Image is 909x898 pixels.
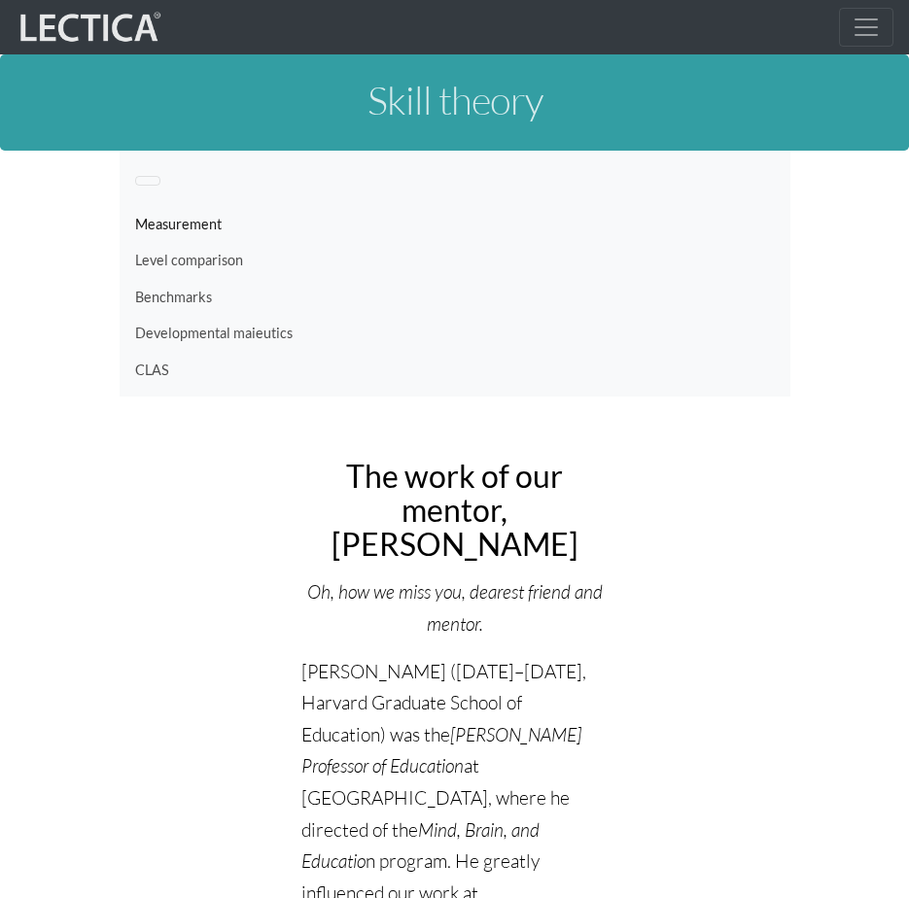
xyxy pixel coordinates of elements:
a: Benchmarks [135,279,775,316]
a: Level comparison [135,242,775,279]
i: Mind, Brain, and Educatio [301,818,540,874]
i: Oh, how we miss you, dearest friend and mentor. [307,580,603,636]
a: Measurement [135,206,775,243]
a: Developmental maieutics [135,315,775,352]
button: Toggle navigation [135,176,160,186]
h1: Skill theory [120,79,790,121]
h2: The work of our mentor, [PERSON_NAME] [301,459,608,562]
img: lecticalive [16,9,161,46]
button: Toggle navigation [839,8,893,47]
a: CLAS [135,352,775,389]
